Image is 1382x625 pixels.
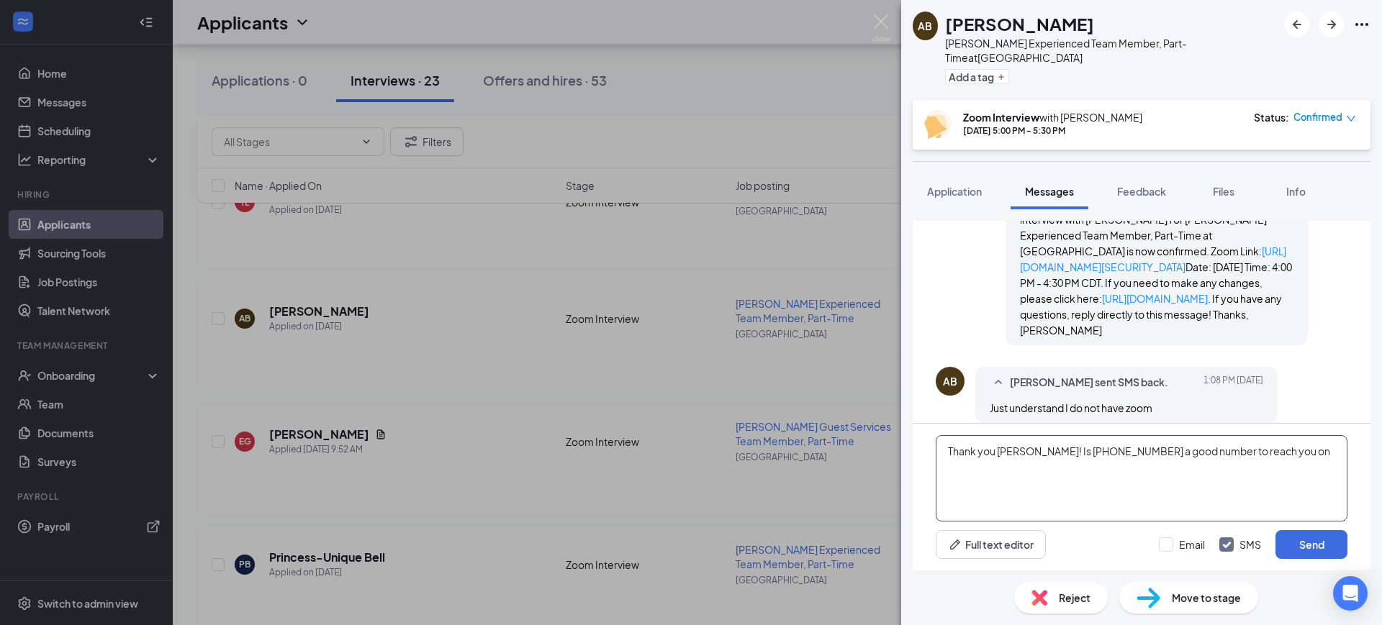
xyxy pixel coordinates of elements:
button: Full text editorPen [936,530,1046,559]
svg: SmallChevronUp [990,374,1007,391]
svg: ArrowRight [1323,16,1340,33]
span: Move to stage [1172,590,1241,606]
svg: Pen [948,537,962,552]
span: Messages [1025,185,1074,198]
div: [DATE] 5:00 PM - 5:30 PM [963,124,1142,137]
span: [PERSON_NAME] sent SMS back. [1010,374,1168,391]
span: [DATE] 1:08 PM [1203,374,1263,391]
button: Send [1275,530,1347,559]
textarea: Thank you [PERSON_NAME]! Is [PHONE_NUMBER] a good number to reach you on [936,435,1347,521]
span: Application [927,185,982,198]
span: Files [1213,185,1234,198]
button: PlusAdd a tag [945,69,1009,84]
svg: Ellipses [1353,16,1370,33]
div: AB [943,374,957,388]
div: AB [918,19,932,33]
button: ArrowRight [1319,12,1345,37]
svg: Plus [997,73,1006,81]
div: Status : [1254,110,1289,124]
h1: [PERSON_NAME] [945,12,1094,36]
span: Info [1286,185,1306,198]
span: Just understand I do not have zoom [990,401,1152,414]
b: Zoom Interview [963,111,1039,124]
a: [URL][DOMAIN_NAME] [1102,292,1208,305]
div: [PERSON_NAME] Experienced Team Member, Part-Time at [GEOGRAPHIC_DATA] [945,36,1277,65]
button: ArrowLeftNew [1284,12,1310,37]
span: down [1346,114,1356,124]
span: Hi [PERSON_NAME], congratulations! Your online Zoom interview with [PERSON_NAME] for [PERSON_NAME... [1020,197,1292,337]
div: with [PERSON_NAME] [963,110,1142,124]
span: Confirmed [1293,110,1342,124]
span: Feedback [1117,185,1166,198]
span: Reject [1059,590,1090,606]
div: Open Intercom Messenger [1333,576,1368,611]
svg: ArrowLeftNew [1288,16,1306,33]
